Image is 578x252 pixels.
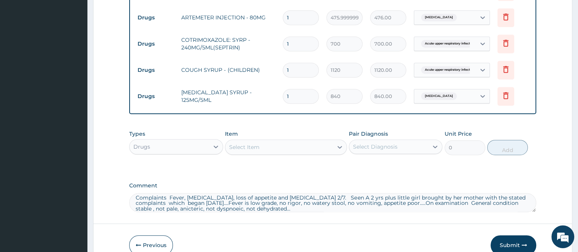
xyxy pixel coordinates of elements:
[229,143,260,151] div: Select Item
[44,77,105,154] span: We're online!
[40,43,128,52] div: Chat with us now
[225,130,238,138] label: Item
[445,130,472,138] label: Unit Price
[177,62,279,78] td: COUGH SYRUP - (CHILDREN)
[177,10,279,25] td: ARTEMETER INJECTION - 80MG
[353,143,397,151] div: Select Diagnosis
[14,38,31,57] img: d_794563401_company_1708531726252_794563401
[134,63,177,77] td: Drugs
[125,4,143,22] div: Minimize live chat window
[4,170,145,197] textarea: Type your message and hit 'Enter'
[134,11,177,25] td: Drugs
[177,32,279,55] td: COTRIMOXAZOLE: SYRP - 240MG/5ML(SEPTRIN)
[349,130,388,138] label: Pair Diagnosis
[129,131,145,137] label: Types
[133,143,150,151] div: Drugs
[421,14,457,21] span: [MEDICAL_DATA]
[129,182,536,189] label: Comment
[421,40,476,48] span: Acute upper respiratory infect...
[487,140,528,155] button: Add
[421,92,457,100] span: [MEDICAL_DATA]
[421,66,476,74] span: Acute upper respiratory infect...
[134,37,177,51] td: Drugs
[177,85,279,108] td: [MEDICAL_DATA] SYRUP - 125MG/5ML
[134,89,177,103] td: Drugs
